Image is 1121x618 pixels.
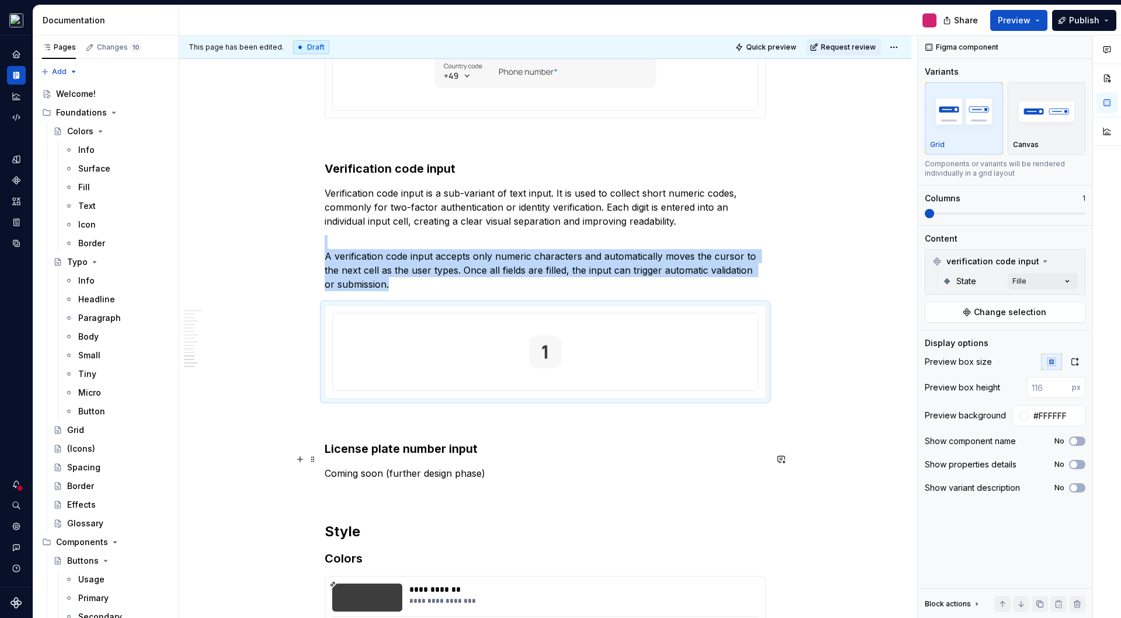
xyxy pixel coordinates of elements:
div: Typo [67,256,88,268]
a: Data sources [7,234,26,253]
a: Body [60,327,174,346]
div: Effects [67,499,96,511]
div: Components [56,536,108,548]
img: placeholder [930,90,998,132]
a: Storybook stories [7,213,26,232]
div: Micro [78,387,101,399]
div: (Icons) [67,443,95,455]
div: Colors [67,125,93,137]
div: Draft [293,40,329,54]
a: Small [60,346,174,365]
div: Usage [78,574,105,585]
div: Icon [78,219,96,231]
a: Components [7,171,26,190]
div: Grid [67,424,84,436]
a: Surface [60,159,174,178]
a: Buttons [48,551,174,570]
div: Spacing [67,462,100,473]
h3: Verification code input [325,160,766,177]
div: Border [67,480,94,492]
h3: License plate number input [325,441,766,457]
div: Text [78,200,96,212]
label: No [1054,437,1064,446]
a: Assets [7,192,26,211]
div: Code automation [7,108,26,127]
div: Show variant description [925,482,1020,494]
div: Info [78,144,95,156]
div: Block actions [925,596,981,612]
div: Tiny [78,368,96,380]
a: Colors [48,122,174,141]
div: Border [78,238,105,249]
a: Glossary [48,514,174,533]
a: Grid [48,421,174,439]
div: Glossary [67,518,103,529]
span: verification code input [946,256,1039,267]
div: Preview box size [925,356,992,368]
div: Body [78,331,99,343]
a: Usage [60,570,174,589]
div: Preview background [925,410,1006,421]
div: Paragraph [78,312,121,324]
div: Buttons [67,555,99,567]
button: Add [37,64,81,80]
div: Variants [925,66,959,78]
h3: Colors [325,550,766,567]
div: Components [37,533,174,551]
a: Headline [60,290,174,309]
span: Preview [998,15,1031,26]
div: Small [78,350,100,361]
div: Surface [78,163,110,174]
p: A verification code input accepts only numeric characters and automatically moves the cursor to t... [325,235,766,291]
div: Headline [78,294,115,305]
input: 116 [1027,377,1072,398]
p: Coming soon (further design phase) [325,466,766,480]
a: (Icons) [48,439,174,458]
div: Home [7,45,26,64]
a: Analytics [7,87,26,106]
label: No [1054,483,1064,493]
div: Columns [925,193,960,204]
span: Share [954,15,978,26]
div: Documentation [43,15,174,26]
div: Button [78,406,105,417]
span: Publish [1069,15,1099,26]
div: Foundations [37,103,174,122]
p: Verification code input is a sub-variant of text input. It is used to collect short numeric codes... [325,186,766,228]
a: Primary [60,589,174,607]
div: Pages [42,43,76,52]
div: Preview box height [925,382,1000,393]
button: Change selection [925,302,1085,323]
div: Block actions [925,599,971,609]
span: Change selection [974,306,1046,318]
a: Micro [60,383,174,402]
a: Welcome! [37,85,174,103]
div: Primary [78,592,109,604]
a: Border [48,477,174,495]
a: Spacing [48,458,174,477]
div: Show properties details [925,459,1016,470]
button: placeholderGrid [925,82,1003,155]
span: Quick preview [746,43,796,52]
div: Foundations [56,107,107,118]
span: Add [52,67,67,76]
div: Fille [1012,277,1026,286]
a: Fill [60,178,174,197]
button: Notifications [7,475,26,494]
a: Info [60,141,174,159]
input: Auto [1029,405,1085,426]
p: Canvas [1013,140,1039,149]
a: Paragraph [60,309,174,327]
button: Share [937,10,986,31]
label: No [1054,460,1064,469]
a: Settings [7,517,26,536]
p: 1 [1082,194,1085,203]
img: placeholder [1013,90,1081,132]
a: Icon [60,215,174,234]
button: Request review [806,39,881,55]
a: Documentation [7,66,26,85]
